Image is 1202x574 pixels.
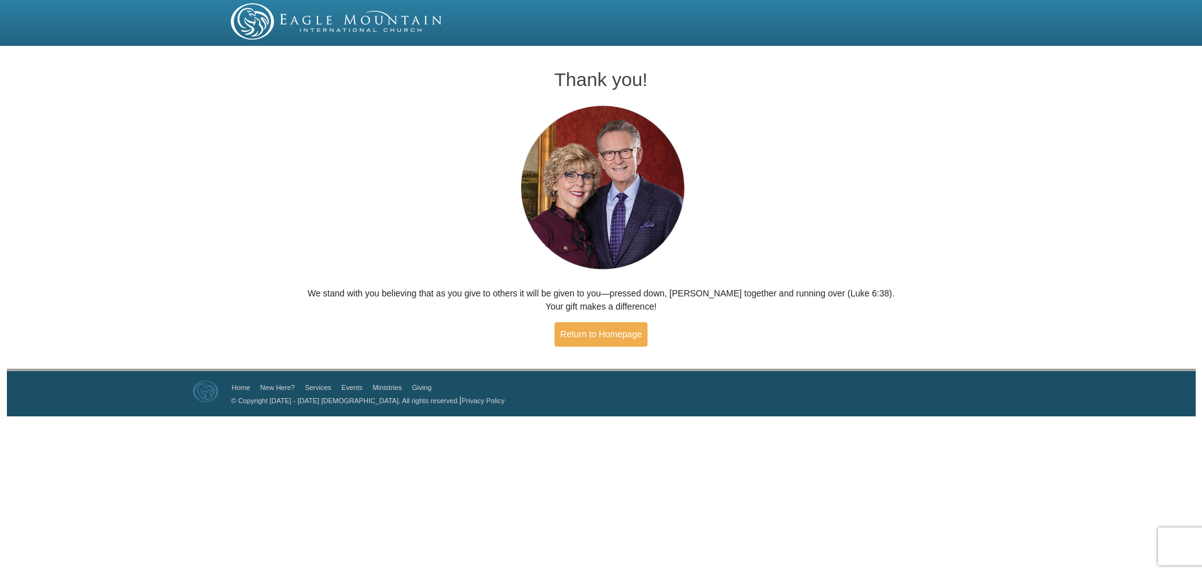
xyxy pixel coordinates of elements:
a: © Copyright [DATE] - [DATE] [DEMOGRAPHIC_DATA]. All rights reserved. [231,397,460,404]
a: Return to Homepage [554,322,648,347]
h1: Thank you! [307,69,895,90]
img: Eagle Mountain International Church [193,381,218,402]
a: Home [232,384,250,391]
img: EMIC [231,3,443,40]
a: Services [305,384,331,391]
a: New Here? [260,384,295,391]
p: We stand with you believing that as you give to others it will be given to you—pressed down, [PER... [307,287,895,313]
img: Pastors George and Terri Pearsons [509,102,694,274]
p: | [227,394,505,407]
a: Ministries [373,384,402,391]
a: Privacy Policy [461,397,504,404]
a: Events [341,384,363,391]
a: Giving [412,384,431,391]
